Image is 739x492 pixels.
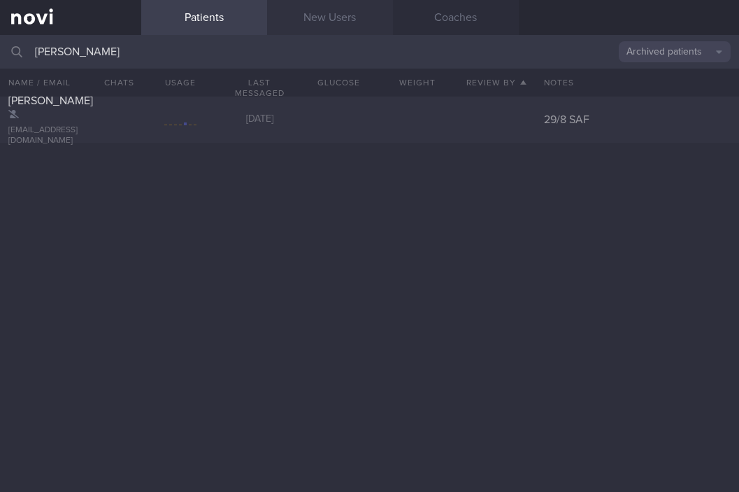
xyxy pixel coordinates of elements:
button: Glucose [299,69,378,97]
div: [EMAIL_ADDRESS][DOMAIN_NAME] [8,125,133,146]
button: Review By [457,69,536,97]
span: [PERSON_NAME] [8,95,93,106]
div: 29/8 SAF [536,113,739,127]
button: Archived patients [619,41,731,62]
div: Usage [141,69,220,97]
div: Notes [536,69,739,97]
button: Last Messaged [220,69,299,107]
button: Weight [378,69,457,97]
span: [DATE] [246,114,273,124]
button: Chats [85,69,141,97]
